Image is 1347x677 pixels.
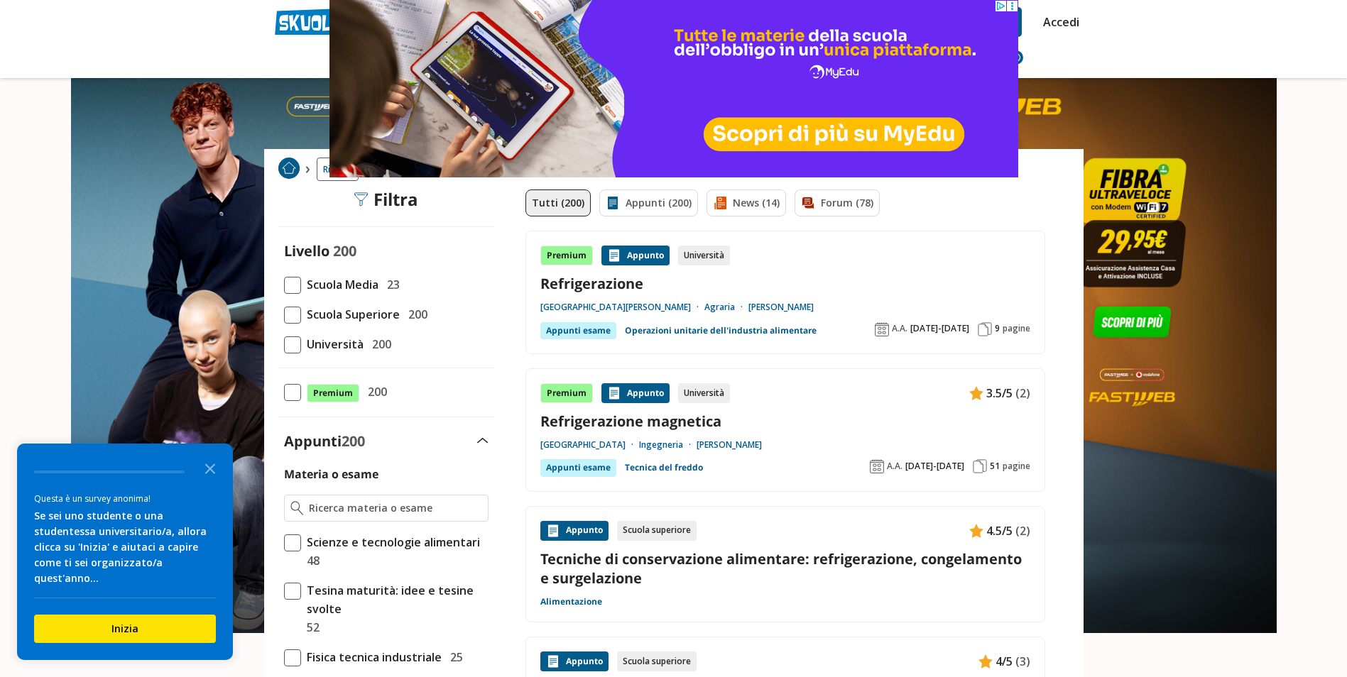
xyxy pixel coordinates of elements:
[704,302,748,313] a: Agraria
[403,305,427,324] span: 200
[301,335,364,353] span: Università
[625,322,817,339] a: Operazioni unitarie dell'industria alimentare
[875,322,889,336] img: Anno accademico
[540,596,602,607] a: Alimentazione
[617,651,697,671] div: Scuola superiore
[905,461,964,472] span: [DATE]-[DATE]
[196,453,224,482] button: Close the survey
[540,274,1030,293] a: Refrigerazione
[301,533,480,551] span: Scienze e tecnologie alimentari
[986,384,1013,402] span: 3.5/5
[892,323,907,334] span: A.A.
[1015,522,1030,540] span: (2)
[546,524,560,538] img: Appunti contenuto
[34,615,216,643] button: Inizia
[301,618,320,637] span: 52
[301,648,442,666] span: Fisica tecnica industriale
[34,492,216,505] div: Questa è un survey anonima!
[540,412,1030,431] a: Refrigerazione magnetica
[995,323,1000,334] span: 9
[678,246,730,265] div: Università
[540,246,593,265] div: Premium
[342,431,365,451] span: 200
[601,246,670,265] div: Appunto
[284,466,378,482] label: Materia o esame
[973,459,987,473] img: Pagine
[748,302,814,313] a: [PERSON_NAME]
[540,383,593,403] div: Premium
[870,459,884,473] img: Anno accademico
[969,386,983,400] img: Appunti contenuto
[969,524,983,538] img: Appunti contenuto
[366,335,391,353] span: 200
[996,652,1013,671] span: 4/5
[381,275,400,294] span: 23
[34,508,216,586] div: Se sei uno studente o una studentessa universitario/a, allora clicca su 'Inizia' e aiutaci a capi...
[333,241,356,260] span: 200
[639,439,697,451] a: Ingegneria
[540,322,616,339] div: Appunti esame
[362,382,387,401] span: 200
[540,549,1030,588] a: Tecniche di conservazione alimentare: refrigerazione, congelamento e surgelazione
[607,248,621,263] img: Appunti contenuto
[284,241,329,260] label: Livello
[540,651,609,671] div: Appunto
[1043,7,1073,37] a: Accedi
[540,521,609,541] div: Appunto
[309,501,481,515] input: Ricerca materia o esame
[278,158,300,179] img: Home
[540,302,704,313] a: [GEOGRAPHIC_DATA][PERSON_NAME]
[540,439,639,451] a: [GEOGRAPHIC_DATA]
[1015,384,1030,402] span: (2)
[978,322,992,336] img: Pagine
[707,189,786,216] a: News (14)
[713,196,727,210] img: News filtro contenuto
[606,196,620,210] img: Appunti filtro contenuto
[795,189,880,216] a: Forum (78)
[1003,461,1030,472] span: pagine
[986,522,1013,540] span: 4.5/5
[278,158,300,181] a: Home
[546,654,560,668] img: Appunti contenuto
[290,501,304,515] img: Ricerca materia o esame
[17,444,233,660] div: Survey
[1015,652,1030,671] span: (3)
[301,275,378,294] span: Scuola Media
[354,192,368,207] img: Filtra filtri mobile
[978,654,993,668] img: Appunti contenuto
[307,384,359,402] span: Premium
[477,438,489,444] img: Apri e chiudi sezione
[801,196,815,210] img: Forum filtro contenuto
[625,459,703,476] a: Tecnica del freddo
[354,189,418,209] div: Filtra
[1003,323,1030,334] span: pagine
[910,323,969,334] span: [DATE]-[DATE]
[599,189,698,216] a: Appunti (200)
[607,386,621,400] img: Appunti contenuto
[284,431,365,451] label: Appunti
[617,521,697,541] div: Scuola superiore
[990,461,1000,472] span: 51
[301,581,489,618] span: Tesina maturità: idee e tesine svolte
[301,305,400,324] span: Scuola Superiore
[540,459,616,476] div: Appunti esame
[887,461,902,472] span: A.A.
[445,648,463,666] span: 25
[697,439,762,451] a: [PERSON_NAME]
[601,383,670,403] div: Appunto
[301,551,320,570] span: 48
[317,158,359,181] a: Ricerca
[525,189,591,216] a: Tutti (200)
[678,383,730,403] div: Università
